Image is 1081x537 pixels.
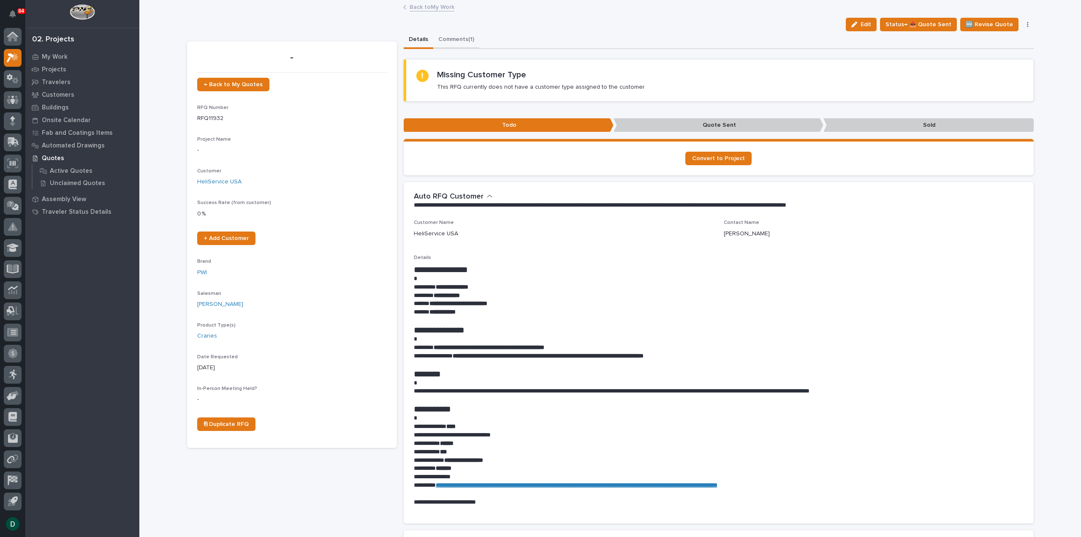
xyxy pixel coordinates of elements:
p: HeliService USA [414,229,458,238]
p: Todo [404,118,614,132]
p: Unclaimed Quotes [50,180,105,187]
span: Success Rate (from customer) [197,200,271,205]
p: 84 [19,8,24,14]
p: 0 % [197,210,387,218]
p: Sold [823,118,1033,132]
p: Onsite Calendar [42,117,91,124]
a: My Work [25,50,139,63]
span: Status→ 📤 Quote Sent [885,19,951,30]
a: Buildings [25,101,139,114]
a: Fab and Coatings Items [25,126,139,139]
span: Brand [197,259,211,264]
button: 🆕 Revise Quote [960,18,1019,31]
a: PWI [197,268,207,277]
button: Status→ 📤 Quote Sent [880,18,957,31]
p: - [197,52,387,64]
span: Details [414,255,431,260]
p: - [197,146,387,155]
span: + Add Customer [204,235,249,241]
button: Edit [846,18,877,31]
span: Salesman [197,291,221,296]
span: ⎘ Duplicate RFQ [204,421,249,427]
p: RFQ11932 [197,114,387,123]
span: Contact Name [724,220,759,225]
a: Quotes [25,152,139,164]
p: My Work [42,53,68,61]
span: Date Requested [197,354,238,360]
a: + Add Customer [197,232,255,245]
span: 🆕 Revise Quote [966,19,1013,30]
div: Notifications84 [11,10,22,24]
a: Travelers [25,76,139,88]
img: Workspace Logo [70,4,95,20]
a: Assembly View [25,193,139,205]
p: [DATE] [197,363,387,372]
a: Onsite Calendar [25,114,139,126]
p: Customers [42,91,74,99]
button: users-avatar [4,515,22,533]
h2: Missing Customer Type [437,70,526,80]
a: [PERSON_NAME] [197,300,243,309]
a: Customers [25,88,139,101]
p: - [197,395,387,404]
button: Notifications [4,5,22,23]
a: HeliService USA [197,177,242,186]
p: Projects [42,66,66,74]
h2: Auto RFQ Customer [414,192,483,202]
p: This RFQ currently does not have a customer type assigned to the customer [437,83,645,91]
span: RFQ Number [197,105,228,110]
a: Cranes [197,332,217,341]
a: Automated Drawings [25,139,139,152]
div: 02. Projects [32,35,74,44]
p: Quotes [42,155,64,162]
a: Active Quotes [33,165,139,177]
p: Travelers [42,79,71,86]
p: Buildings [42,104,69,112]
span: Project Name [197,137,231,142]
button: Details [404,31,433,49]
button: Comments (1) [433,31,479,49]
button: Auto RFQ Customer [414,192,493,202]
p: Automated Drawings [42,142,105,150]
a: Traveler Status Details [25,205,139,218]
p: Quote Sent [614,118,823,132]
p: Fab and Coatings Items [42,129,113,137]
a: Convert to Project [685,152,752,165]
span: Customer [197,169,221,174]
a: Projects [25,63,139,76]
p: Active Quotes [50,167,92,175]
span: In-Person Meeting Held? [197,386,257,391]
p: Assembly View [42,196,86,203]
span: Convert to Project [692,155,745,161]
span: Product Type(s) [197,323,236,328]
span: Edit [861,21,871,28]
a: Unclaimed Quotes [33,177,139,189]
a: ← Back to My Quotes [197,78,269,91]
span: ← Back to My Quotes [204,82,263,87]
a: Back toMy Work [410,2,454,11]
span: Customer Name [414,220,454,225]
a: ⎘ Duplicate RFQ [197,417,255,431]
p: Traveler Status Details [42,208,111,216]
p: [PERSON_NAME] [724,229,770,238]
